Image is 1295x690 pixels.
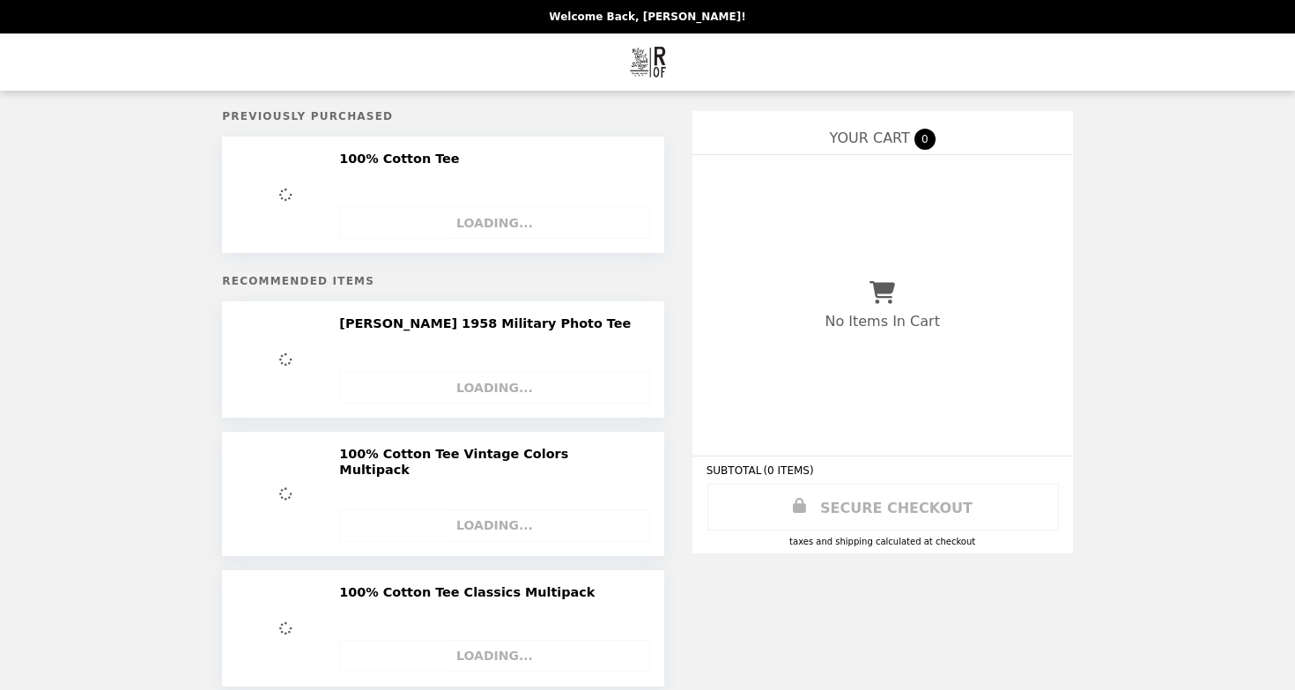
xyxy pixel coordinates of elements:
h2: 100% Cotton Tee Classics Multipack [339,584,602,600]
div: Taxes and Shipping calculated at checkout [707,537,1059,546]
h2: 100% Cotton Tee [339,151,466,167]
h5: Previously Purchased [222,110,663,122]
h2: 100% Cotton Tee Vintage Colors Multipack [339,446,641,479]
p: Welcome Back, [PERSON_NAME]! [549,11,745,23]
span: ( 0 ITEMS ) [763,464,813,477]
p: No Items In Cart [825,313,939,330]
h5: Recommended Items [222,275,663,287]
h2: [PERSON_NAME] 1958 Military Photo Tee [339,315,638,331]
span: 0 [914,129,936,150]
span: YOUR CART [830,130,910,146]
span: SUBTOTAL [707,464,764,477]
img: Brand Logo [630,44,666,80]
